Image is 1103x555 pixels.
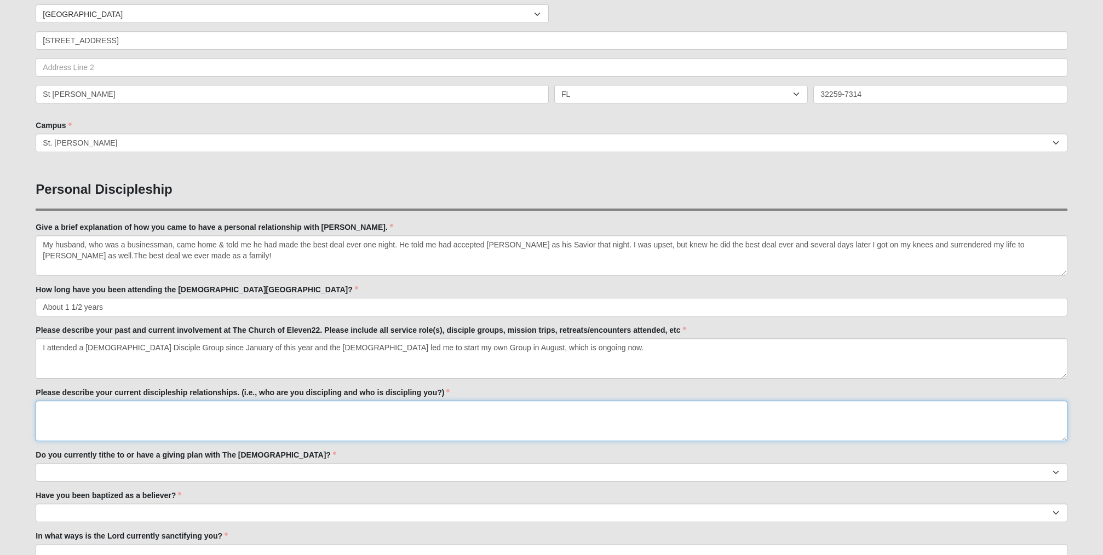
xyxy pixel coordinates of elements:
input: Zip [813,85,1067,103]
label: Give a brief explanation of how you came to have a personal relationship with [PERSON_NAME]. [36,222,393,233]
input: Address Line 1 [36,31,1067,50]
label: Have you been baptized as a believer? [36,490,181,501]
label: How long have you been attending the [DEMOGRAPHIC_DATA][GEOGRAPHIC_DATA]? [36,284,358,295]
label: Please describe your past and current involvement at The Church of Eleven22. Please include all s... [36,325,686,336]
label: Do you currently tithe to or have a giving plan with The [DEMOGRAPHIC_DATA]? [36,449,336,460]
input: Address Line 2 [36,58,1067,77]
h3: Personal Discipleship [36,182,1067,198]
label: In what ways is the Lord currently sanctifying you? [36,530,228,541]
label: Please describe your current discipleship relationships. (i.e., who are you discipling and who is... [36,387,450,398]
span: [GEOGRAPHIC_DATA] [43,5,534,24]
input: City [36,85,549,103]
label: Campus [36,120,71,131]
